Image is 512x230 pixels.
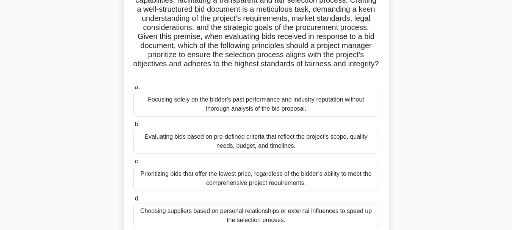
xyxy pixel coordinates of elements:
div: Choosing suppliers based on personal relationships or external influences to speed up the selecti... [133,203,379,228]
div: Focusing solely on the bidder's past performance and industry reputation without thorough analysi... [133,92,379,117]
span: c. [135,158,139,164]
span: d. [135,195,140,202]
div: Prioritizing bids that offer the lowest price, regardless of the bidder’s ability to meet the com... [133,166,379,191]
span: b. [135,121,140,127]
span: a. [135,84,140,90]
div: Evaluating bids based on pre-defined criteria that reflect the project's scope, quality needs, bu... [133,129,379,154]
